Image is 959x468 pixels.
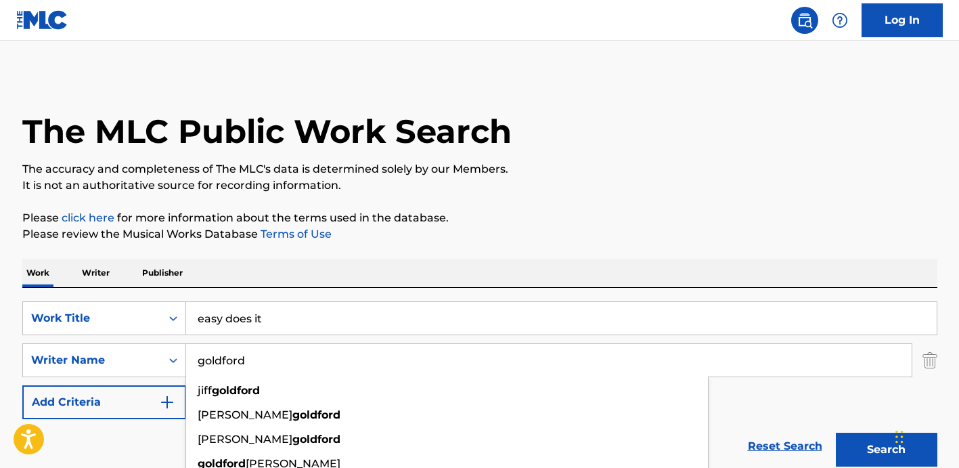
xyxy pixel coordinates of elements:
[22,259,53,287] p: Work
[22,210,937,226] p: Please for more information about the terms used in the database.
[22,161,937,177] p: The accuracy and completeness of The MLC's data is determined solely by our Members.
[797,12,813,28] img: search
[292,433,340,446] strong: goldford
[62,211,114,224] a: click here
[826,7,853,34] div: Help
[891,403,959,468] iframe: Chat Widget
[22,177,937,194] p: It is not an authoritative source for recording information.
[895,417,904,457] div: Drag
[198,384,212,397] span: jiff
[22,385,186,419] button: Add Criteria
[22,111,512,152] h1: The MLC Public Work Search
[31,310,153,326] div: Work Title
[832,12,848,28] img: help
[258,228,332,240] a: Terms of Use
[741,431,829,461] a: Reset Search
[836,433,937,467] button: Search
[31,352,153,368] div: Writer Name
[159,394,175,410] img: 9d2ae6d4665cec9f34b9.svg
[138,259,187,287] p: Publisher
[198,408,292,421] span: [PERSON_NAME]
[922,343,937,377] img: Delete Criterion
[791,7,818,34] a: Public Search
[22,226,937,242] p: Please review the Musical Works Database
[292,408,340,421] strong: goldford
[78,259,114,287] p: Writer
[212,384,260,397] strong: goldford
[198,433,292,446] span: [PERSON_NAME]
[16,10,68,30] img: MLC Logo
[862,3,943,37] a: Log In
